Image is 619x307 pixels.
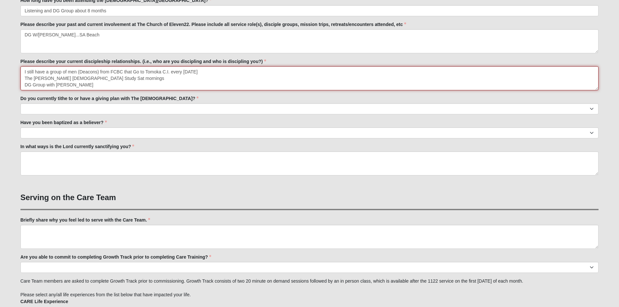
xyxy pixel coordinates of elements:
label: Briefly share why you feel led to serve with the Care Team. [20,217,150,223]
h3: Serving on the Care Team [20,193,599,202]
label: In what ways is the Lord currently sanctifying you? [20,143,135,150]
label: Do you currently tithe to or have a giving plan with The [DEMOGRAPHIC_DATA]? [20,95,199,102]
label: CARE Life Experience [20,298,68,305]
label: Please describe your past and current involvement at The Church of Eleven22. Please include all s... [20,21,406,28]
label: Are you able to commit to completing Growth Track prior to completing Care Training? [20,254,211,260]
label: Please describe your current discipleship relationships. (i.e., who are you discipling and who is... [20,58,266,65]
label: Have you been baptized as a believer? [20,119,107,126]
